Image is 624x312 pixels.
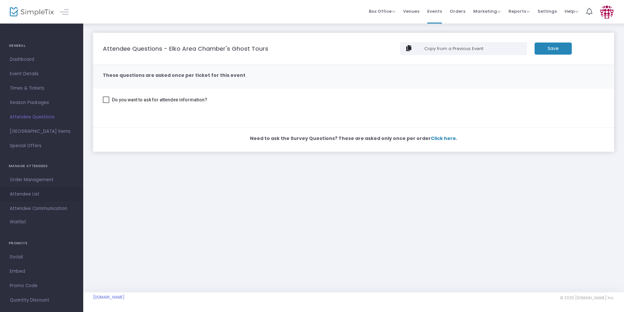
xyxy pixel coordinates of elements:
span: Season Packages [10,98,73,107]
span: Times & Tickets [10,84,73,93]
span: Help [565,8,578,14]
m-button: Save [535,43,572,55]
a: [DOMAIN_NAME] [93,295,125,300]
span: Box Office [369,8,395,14]
h4: MANAGE ATTENDEES [9,160,74,173]
span: [GEOGRAPHIC_DATA] Items [10,127,73,136]
span: Orders [450,3,465,20]
span: Social [10,253,73,261]
span: Marketing [473,8,501,14]
span: Events [427,3,442,20]
span: Special Offers [10,142,73,150]
span: Attendee List [10,190,73,199]
span: Do you want to ask for attendee information? [112,96,207,104]
m-panel-title: Attendee Questions - Elko Area Chamber's Ghost Tours [103,44,268,53]
span: Event Details [10,70,73,78]
span: Waitlist [10,219,26,225]
span: Settings [538,3,557,20]
div: Copy from a Previous Event [423,45,524,52]
span: Embed [10,267,73,276]
span: Promo Code [10,282,73,290]
span: Attendee Questions [10,113,73,121]
m-panel-subtitle: Need to ask the Survey Questions? These are asked only once per order . [250,135,457,142]
span: © 2025 [DOMAIN_NAME] Inc. [560,295,614,301]
span: Reports [508,8,530,14]
h4: PROMOTE [9,237,74,250]
span: Attendee Communication [10,204,73,213]
h4: GENERAL [9,39,74,52]
span: Dashboard [10,55,73,64]
m-panel-subtitle: These questions are asked once per ticket for this event [103,72,245,79]
span: Quantity Discount [10,296,73,304]
span: Click here [431,135,456,142]
span: Order Management [10,176,73,184]
span: Venues [403,3,419,20]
